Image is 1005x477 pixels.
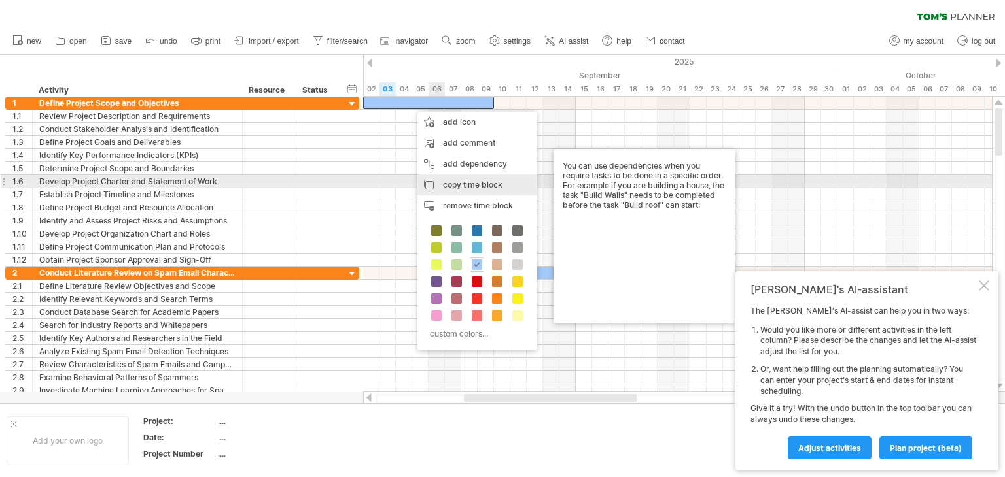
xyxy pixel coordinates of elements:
div: 1.9 [12,214,32,227]
div: The [PERSON_NAME]'s AI-assist can help you in two ways: Give it a try! With the undo button in th... [750,306,976,459]
span: zoom [456,37,475,46]
div: Examine Behavioral Patterns of Spammers [39,371,236,384]
div: 1.8 [12,201,32,214]
div: custom colors... [424,325,527,342]
div: add comment [417,133,537,154]
div: Identify Key Authors and Researchers in the Field [39,332,236,344]
div: 1.4 [12,149,32,161]
div: Identify Key Performance Indicators (KPIs) [39,149,236,161]
span: filter/search [327,37,368,46]
div: Monday, 15 September 2025 [576,82,592,96]
a: contact [642,33,689,50]
a: save [97,33,135,50]
div: Thursday, 18 September 2025 [625,82,641,96]
div: Date: [143,432,215,443]
div: Investigate Machine Learning Approaches for Spam Detection [39,384,236,397]
div: Tuesday, 23 September 2025 [707,82,723,96]
div: 1.3 [12,136,32,148]
div: Conduct Stakeholder Analysis and Identification [39,123,236,135]
a: help [599,33,635,50]
div: Determine Project Scope and Boundaries [39,162,236,174]
div: 1.2 [12,123,32,135]
div: 1.10 [12,227,32,240]
div: 2.9 [12,384,32,397]
span: import / export [249,37,299,46]
div: Sunday, 14 September 2025 [559,82,576,96]
span: copy time block [443,180,502,189]
div: Identify and Assess Project Risks and Assumptions [39,214,236,227]
div: Monday, 8 September 2025 [461,82,478,96]
div: add icon [417,112,537,133]
div: Project: [143,416,215,427]
a: open [52,33,91,50]
div: Sunday, 5 October 2025 [903,82,919,96]
a: my account [886,33,947,50]
div: September 2025 [347,69,837,82]
div: 1.11 [12,240,32,253]
div: Wednesday, 24 September 2025 [723,82,739,96]
a: print [188,33,224,50]
a: Adjust activities [788,436,872,459]
span: undo [160,37,177,46]
span: new [27,37,41,46]
a: settings [486,33,535,50]
div: Saturday, 27 September 2025 [772,82,788,96]
div: Define Project Scope and Objectives [39,97,236,109]
div: 1 [12,97,32,109]
div: Add your own logo [7,416,129,465]
div: Define Project Budget and Resource Allocation [39,201,236,214]
a: zoom [438,33,479,50]
span: print [205,37,220,46]
div: Friday, 26 September 2025 [756,82,772,96]
div: 1.1 [12,110,32,122]
span: help [616,37,631,46]
div: Thursday, 11 September 2025 [510,82,527,96]
a: navigator [378,33,432,50]
div: 2.6 [12,345,32,357]
span: AI assist [559,37,588,46]
span: open [69,37,87,46]
div: Friday, 3 October 2025 [870,82,887,96]
div: Thursday, 2 October 2025 [854,82,870,96]
div: 2.3 [12,306,32,318]
div: Tuesday, 30 September 2025 [821,82,837,96]
div: Wednesday, 10 September 2025 [494,82,510,96]
div: Sunday, 28 September 2025 [788,82,805,96]
div: 1.7 [12,188,32,201]
div: Wednesday, 3 September 2025 [379,82,396,96]
div: Tuesday, 9 September 2025 [478,82,494,96]
div: [PERSON_NAME]'s AI-assistant [750,283,976,296]
span: Adjust activities [798,443,861,453]
div: Obtain Project Sponsor Approval and Sign-Off [39,254,236,266]
div: Review Characteristics of Spam Emails and Campaigns [39,358,236,370]
div: Friday, 10 October 2025 [985,82,1001,96]
div: Analyze Existing Spam Email Detection Techniques [39,345,236,357]
div: 2.8 [12,371,32,384]
a: AI assist [541,33,592,50]
div: .... [218,416,328,427]
div: Friday, 5 September 2025 [412,82,429,96]
div: Define Project Communication Plan and Protocols [39,240,236,253]
a: new [9,33,45,50]
div: 2.5 [12,332,32,344]
a: filter/search [309,33,372,50]
div: Conduct Literature Review on Spam Email Characteristics [39,267,236,279]
div: Wednesday, 17 September 2025 [608,82,625,96]
a: log out [954,33,999,50]
a: import / export [231,33,303,50]
div: Search for Industry Reports and Whitepapers [39,319,236,331]
a: plan project (beta) [879,436,972,459]
div: Resource [249,84,289,97]
div: .... [218,448,328,459]
div: Monday, 6 October 2025 [919,82,936,96]
span: log out [972,37,995,46]
div: 2.1 [12,280,32,292]
div: 2 [12,267,32,279]
div: Friday, 19 September 2025 [641,82,658,96]
li: Would you like more or different activities in the left column? Please describe the changes and l... [760,325,976,357]
span: save [115,37,132,46]
div: 1.6 [12,175,32,188]
div: Establish Project Timeline and Milestones [39,188,236,201]
div: Status [302,84,331,97]
div: Monday, 29 September 2025 [805,82,821,96]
